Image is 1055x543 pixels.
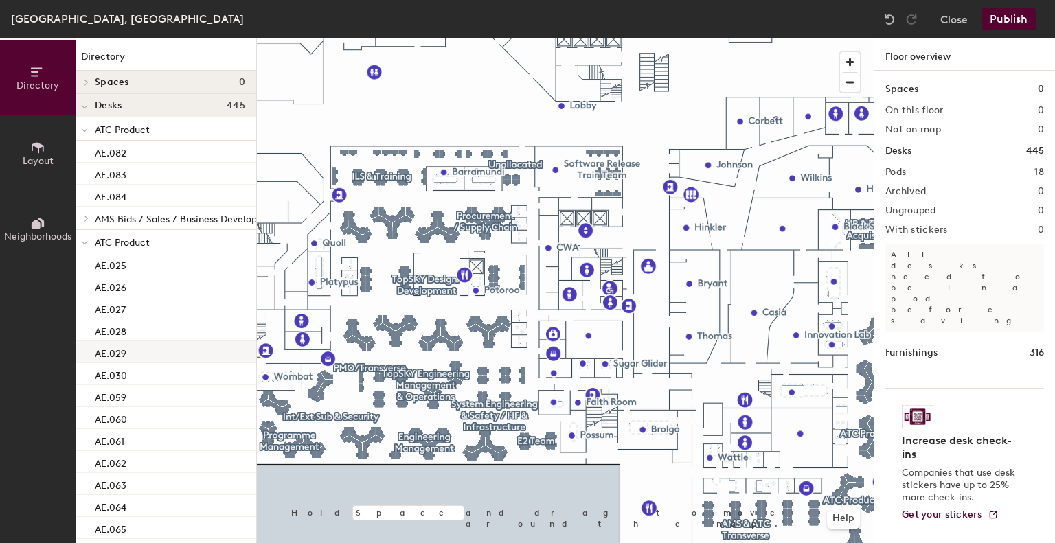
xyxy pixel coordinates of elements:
[95,143,126,159] p: AE.082
[902,509,982,520] span: Get your stickers
[885,205,936,216] h2: Ungrouped
[95,213,281,225] span: AMS Bids / Sales / Business Development
[95,432,124,448] p: AE.061
[95,322,126,338] p: AE.028
[95,77,129,88] span: Spaces
[95,498,126,513] p: AE.064
[239,77,245,88] span: 0
[95,344,126,360] p: AE.029
[885,345,938,360] h1: Furnishings
[902,467,1019,504] p: Companies that use desk stickers have up to 25% more check-ins.
[76,49,256,71] h1: Directory
[95,187,126,203] p: AE.084
[95,520,126,535] p: AE.065
[874,38,1055,71] h1: Floor overview
[885,143,911,159] h1: Desks
[95,476,126,492] p: AE.063
[902,509,999,521] a: Get your stickers
[95,300,126,316] p: AE.027
[885,82,918,97] h1: Spaces
[905,12,918,26] img: Redo
[95,388,126,404] p: AE.059
[1034,167,1044,178] h2: 18
[1038,82,1044,97] h1: 0
[95,278,126,294] p: AE.026
[1026,143,1044,159] h1: 445
[982,8,1036,30] button: Publish
[1038,186,1044,197] h2: 0
[23,155,54,167] span: Layout
[885,224,948,235] h2: With stickers
[95,256,126,272] p: AE.025
[95,366,127,382] p: AE.030
[1030,345,1044,360] h1: 316
[940,8,968,30] button: Close
[1038,224,1044,235] h2: 0
[4,231,71,242] span: Neighborhoods
[11,10,244,27] div: [GEOGRAPHIC_DATA], [GEOGRAPHIC_DATA]
[885,244,1044,332] p: All desks need to be in a pod before saving
[16,80,59,91] span: Directory
[885,167,906,178] h2: Pods
[885,105,944,116] h2: On this floor
[883,12,896,26] img: Undo
[1038,205,1044,216] h2: 0
[95,165,126,181] p: AE.083
[1038,124,1044,135] h2: 0
[902,434,1019,461] h4: Increase desk check-ins
[95,237,150,249] span: ATC Product
[885,124,941,135] h2: Not on map
[95,410,127,426] p: AE.060
[902,405,933,428] img: Sticker logo
[95,124,150,136] span: ATC Product
[827,507,860,529] button: Help
[95,454,126,470] p: AE.062
[885,186,926,197] h2: Archived
[227,100,245,111] span: 445
[1038,105,1044,116] h2: 0
[95,100,122,111] span: Desks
